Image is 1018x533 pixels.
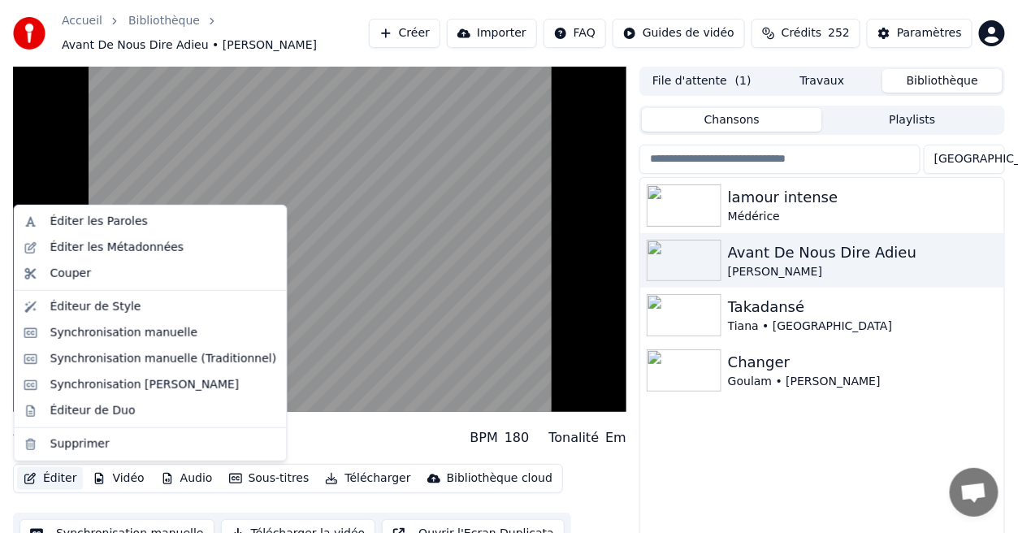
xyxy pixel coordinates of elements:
[470,428,498,448] div: BPM
[17,467,83,490] button: Éditer
[728,241,998,264] div: Avant De Nous Dire Adieu
[318,467,417,490] button: Télécharger
[369,19,440,48] button: Créer
[735,73,752,89] span: ( 1 )
[50,403,136,419] div: Éditeur de Duo
[50,436,110,453] div: Supprimer
[13,17,45,50] img: youka
[447,19,537,48] button: Importer
[62,13,102,29] a: Accueil
[782,25,821,41] span: Crédits
[86,467,150,490] button: Vidéo
[62,13,369,54] nav: breadcrumb
[544,19,606,48] button: FAQ
[950,468,999,517] a: Ouvrir le chat
[223,467,316,490] button: Sous-titres
[897,25,962,41] div: Paramètres
[549,428,600,448] div: Tonalité
[762,69,882,93] button: Travaux
[154,467,219,490] button: Audio
[50,351,277,367] div: Synchronisation manuelle (Traditionnel)
[822,108,1003,132] button: Playlists
[728,318,998,335] div: Tiana • [GEOGRAPHIC_DATA]
[642,108,822,132] button: Chansons
[882,69,1003,93] button: Bibliothèque
[828,25,850,41] span: 252
[728,186,998,209] div: lamour intense
[728,209,998,225] div: Médérice
[613,19,745,48] button: Guides de vidéo
[62,37,317,54] span: Avant De Nous Dire Adieu • [PERSON_NAME]
[728,374,998,390] div: Goulam • [PERSON_NAME]
[728,296,998,318] div: Takadansé
[447,470,552,487] div: Bibliothèque cloud
[128,13,200,29] a: Bibliothèque
[50,377,240,393] div: Synchronisation [PERSON_NAME]
[50,240,184,256] div: Éditer les Métadonnées
[642,69,762,93] button: File d'attente
[50,325,198,341] div: Synchronisation manuelle
[728,351,998,374] div: Changer
[50,266,91,282] div: Couper
[867,19,973,48] button: Paramètres
[605,428,626,448] div: Em
[50,214,148,230] div: Éditer les Paroles
[728,264,998,280] div: [PERSON_NAME]
[50,299,141,315] div: Éditeur de Style
[752,19,860,48] button: Crédits252
[505,428,530,448] div: 180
